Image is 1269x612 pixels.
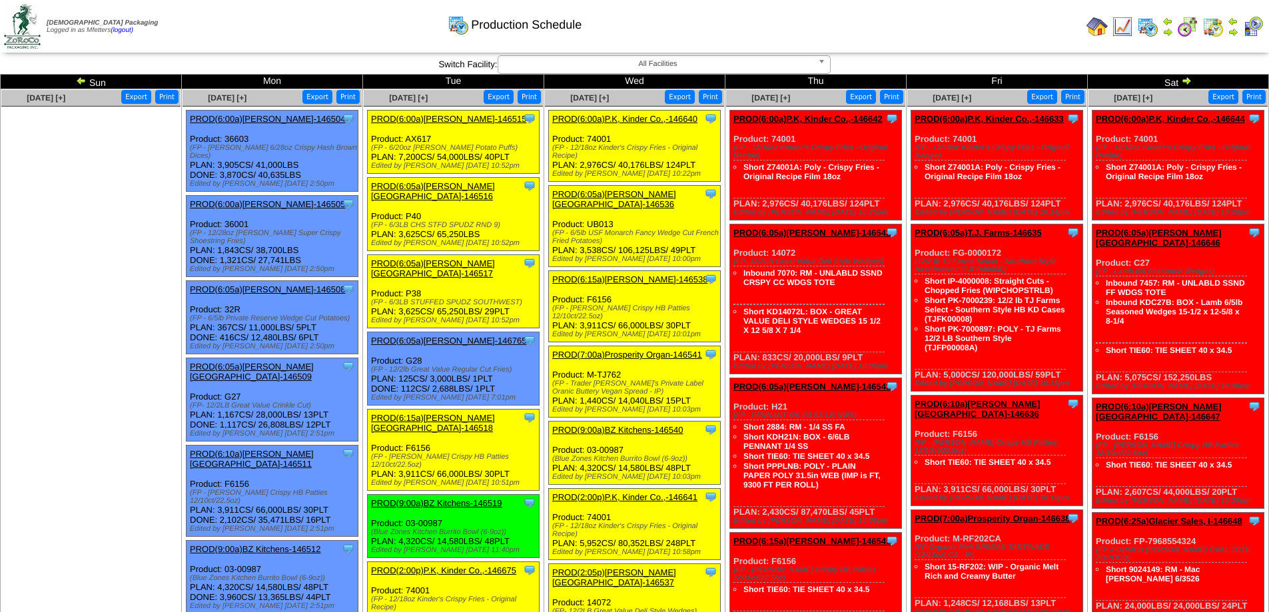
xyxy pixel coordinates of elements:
img: Tooltip [1248,226,1261,239]
div: Edited by [PERSON_NAME] [DATE] 2:50pm [190,265,358,273]
span: [DATE] [+] [27,93,65,103]
td: Sat [1088,75,1269,89]
a: Inbound KDC27B: BOX - Lamb 6/5lb Seasoned Wedges 15-1/2 x 12-5/8 x 8-1/4 [1106,298,1242,326]
div: Edited by [PERSON_NAME] [DATE] 10:15pm [915,380,1082,388]
img: Tooltip [1066,511,1080,525]
a: Inbound 7457: RM - UNLABLD SSND FF WDGS TOTE [1106,278,1245,297]
a: Short TIE60: TIE SHEET 40 x 34.5 [925,458,1051,467]
a: PROD(6:00a)[PERSON_NAME]-146515 [371,114,526,124]
img: calendarblend.gif [1177,16,1198,37]
a: Short KDH21N: BOX - 6/6LB PENNANT 1/4 SS [743,432,849,451]
a: PROD(9:00a)BZ Kitchens-146512 [190,544,321,554]
img: zoroco-logo-small.webp [4,4,41,49]
img: arrowleft.gif [1162,16,1173,27]
span: [DEMOGRAPHIC_DATA] Packaging [47,19,158,27]
a: PROD(6:05a)[PERSON_NAME][GEOGRAPHIC_DATA]-146536 [552,189,676,209]
span: [DATE] [+] [751,93,790,103]
a: PROD(2:00p)P.K, Kinder Co.,-146675 [371,565,516,575]
div: Edited by [PERSON_NAME] [DATE] 10:52pm [371,162,539,170]
div: Product: AX617 PLAN: 7,200CS / 54,000LBS / 40PLT [368,111,540,174]
button: Export [1208,90,1238,104]
div: Edited by [PERSON_NAME] [DATE] 2:51pm [190,525,358,533]
a: PROD(6:05a)T.J. Farms-146635 [915,228,1042,238]
a: PROD(6:10a)[PERSON_NAME][GEOGRAPHIC_DATA]-146511 [190,449,314,469]
td: Mon [182,75,363,89]
a: PROD(9:00a)BZ Kitchens-146540 [552,425,683,435]
a: Short IP-4000008: Straight Cuts - Chopped Fries (WIPCHOPSTRLB) [925,276,1053,295]
button: Export [484,90,514,104]
div: (FP - Trader [PERSON_NAME]'s Private Label Oranic Buttery Vegan Spread - IP) [552,380,720,396]
button: Export [846,90,876,104]
div: (FP - 12/18oz Kinder's Crispy Fries - Original Recipe) [371,595,539,611]
a: PROD(6:05a)[PERSON_NAME]-146543 [733,382,891,392]
div: Product: 74001 PLAN: 2,976CS / 40,176LBS / 124PLT [1092,111,1264,220]
img: calendarprod.gif [1137,16,1158,37]
a: PROD(6:25a)Glacier Sales, I-146648 [1096,516,1242,526]
div: Edited by [PERSON_NAME] [DATE] 10:51pm [371,479,539,487]
div: Edited by [PERSON_NAME] [DATE] 10:03pm [552,406,720,414]
div: (FP - 6/5lb Private Reserve Wedge Cut Potatoes) [190,314,358,322]
img: Tooltip [342,542,355,555]
span: Production Schedule [471,18,582,32]
span: Logged in as Mfetters [47,19,158,34]
div: (FP - 6/3LB STUFFED SPUDZ SOUTHWEST) [371,298,539,306]
div: Edited by [PERSON_NAME] [DATE] 10:14pm [915,208,1082,216]
a: Short TIE60: TIE SHEET 40 x 34.5 [743,585,869,594]
a: PROD(2:00p)P.K, Kinder Co.,-146641 [552,492,697,502]
a: PROD(2:05p)[PERSON_NAME][GEOGRAPHIC_DATA]-146537 [552,567,676,587]
div: Edited by [PERSON_NAME] [DATE] 10:01pm [552,330,720,338]
div: Edited by [PERSON_NAME] [DATE] 7:01pm [371,394,539,402]
td: Fri [907,75,1088,89]
a: Inbound 7070: RM - UNLABLD SSND CRSPY CC WDGS TOTE [743,268,883,287]
a: PROD(6:00a)[PERSON_NAME]-146505 [190,199,345,209]
a: PROD(6:15a)[PERSON_NAME]-146538 [552,274,707,284]
div: (FP - [PERSON_NAME] Crispy HB Patties 12/10ct/22.5oz) [1096,442,1264,458]
div: Product: G28 PLAN: 125CS / 3,000LBS / 1PLT DONE: 112CS / 2,688LBS / 1PLT [368,332,540,406]
div: Edited by [PERSON_NAME] [DATE] 10:06pm [733,362,901,370]
div: (FP - 12/18oz Kinder's Crispy Fries - Original Recipe) [1096,144,1264,160]
div: Edited by [PERSON_NAME] [DATE] 10:30pm [1096,497,1264,505]
a: PROD(6:05a)[PERSON_NAME][GEOGRAPHIC_DATA]-146516 [371,181,495,201]
button: Print [518,90,541,104]
div: Product: F6156 PLAN: 3,911CS / 66,000LBS / 30PLT [549,271,721,342]
a: PROD(6:05a)[PERSON_NAME][GEOGRAPHIC_DATA]-146517 [371,258,495,278]
td: Tue [363,75,544,89]
div: Product: 14072 PLAN: 833CS / 20,000LBS / 9PLT [730,224,902,374]
img: calendarprod.gif [448,14,469,35]
div: Edited by [PERSON_NAME] [DATE] 10:58pm [552,548,720,556]
a: PROD(7:00a)Prosperity Organ-146638 [915,513,1070,523]
div: (FP -FORMED [PERSON_NAME] OVAL TOTE ZOROCO) [1096,546,1264,562]
div: Edited by [PERSON_NAME] [DATE] 10:30pm [1096,382,1264,390]
td: Thu [725,75,907,89]
div: Product: 74001 PLAN: 2,976CS / 40,176LBS / 124PLT [549,111,721,182]
img: Tooltip [342,112,355,125]
img: arrowright.gif [1181,75,1192,86]
img: Tooltip [1248,112,1261,125]
a: [DATE] [+] [208,93,246,103]
img: Tooltip [885,112,899,125]
a: Short PK-7000897: POLY - TJ Farms 12/2 LB Southern Style (TJFP00008A) [925,324,1061,352]
a: PROD(6:00a)P.K, Kinder Co.,-146642 [733,114,883,124]
div: Edited by [PERSON_NAME] [DATE] 2:50pm [190,180,358,188]
img: Tooltip [704,187,717,200]
a: Short 15-RF202: WIP - Organic Melt Rich and Creamy Butter [925,562,1058,581]
img: Tooltip [523,334,536,347]
a: Short KD14072L: BOX - GREAT VALUE DELI STYLE WEDGES 15 1/2 X 12 5/8 X 7 1/4 [743,307,881,335]
img: Tooltip [1248,400,1261,413]
div: Edited by [PERSON_NAME] [DATE] 10:28pm [1096,208,1264,216]
a: (logout) [111,27,133,34]
div: Edited by [PERSON_NAME] [DATE] 11:40pm [371,546,539,554]
div: Edited by [PERSON_NAME] [DATE] 10:52pm [371,316,539,324]
div: Product: P38 PLAN: 3,625CS / 65,250LBS / 29PLT [368,255,540,328]
a: PROD(6:10a)[PERSON_NAME][GEOGRAPHIC_DATA]-146647 [1096,402,1222,422]
div: (FP - [PERSON_NAME] Crispy HB Patties 12/10ct/22.5oz) [371,453,539,469]
div: (FP - [PERSON_NAME] 6/28oz Crispy Hash Brown Dices) [190,144,358,160]
div: (Blue Zones Kitchen Burrito Bowl (6-9oz)) [371,528,539,536]
button: Print [1061,90,1084,104]
button: Print [1242,90,1266,104]
button: Export [1027,90,1057,104]
div: (FP - [PERSON_NAME] Crispy HB Patties 12/10ct/22.5oz) [915,439,1082,455]
span: [DATE] [+] [570,93,609,103]
img: Tooltip [1066,226,1080,239]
